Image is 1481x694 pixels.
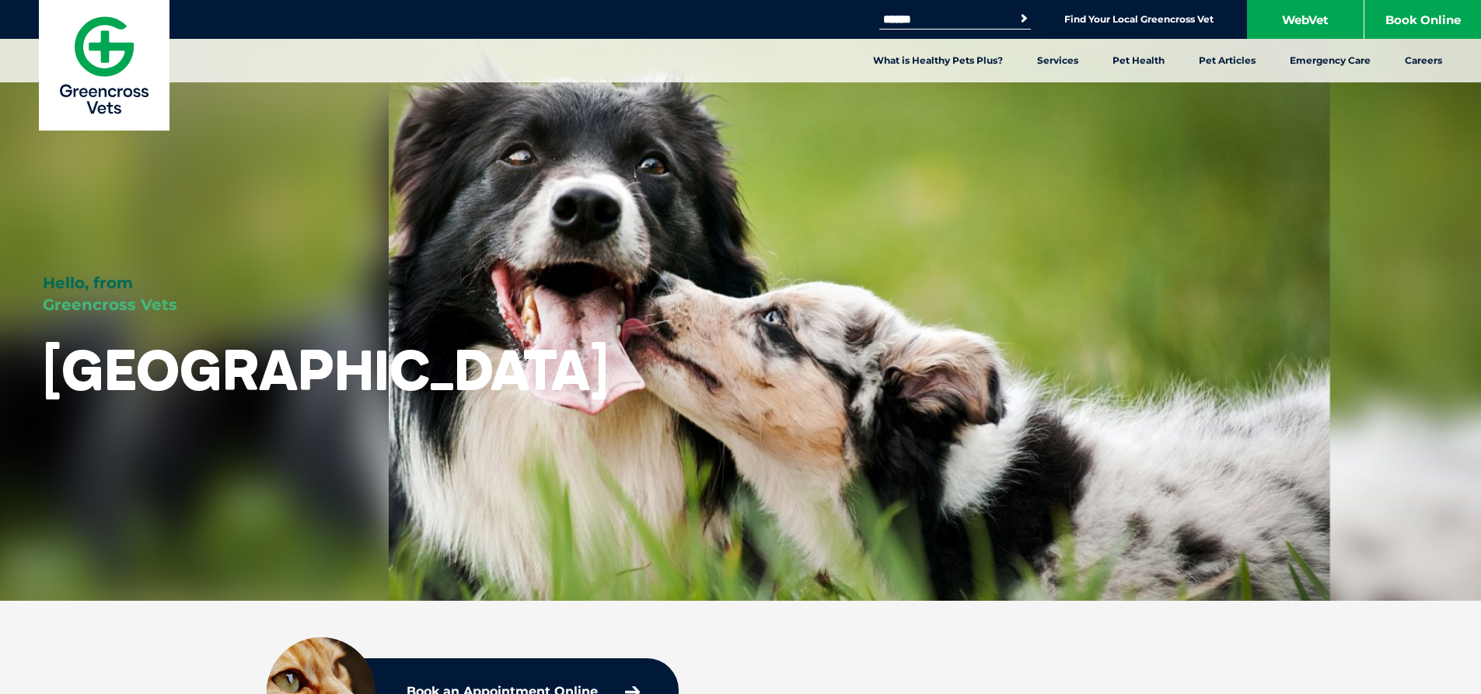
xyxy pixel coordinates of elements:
a: Pet Health [1095,39,1182,82]
a: Emergency Care [1273,39,1388,82]
a: Services [1020,39,1095,82]
a: Careers [1388,39,1459,82]
span: Hello, from [43,274,133,292]
span: Greencross Vets [43,295,177,314]
a: Find Your Local Greencross Vet [1064,13,1214,26]
h1: [GEOGRAPHIC_DATA] [43,339,609,400]
a: Pet Articles [1182,39,1273,82]
button: Search [1016,11,1032,26]
a: What is Healthy Pets Plus? [856,39,1020,82]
